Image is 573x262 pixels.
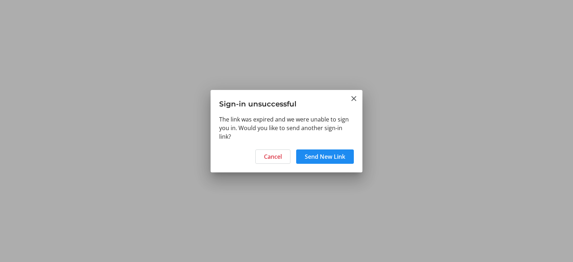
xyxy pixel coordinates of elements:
[264,152,282,161] span: Cancel
[350,94,358,103] button: Close
[255,149,290,164] button: Cancel
[211,90,362,115] h3: Sign-in unsuccessful
[296,149,354,164] button: Send New Link
[211,115,362,145] div: The link was expired and we were unable to sign you in. Would you like to send another sign-in link?
[305,152,345,161] span: Send New Link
